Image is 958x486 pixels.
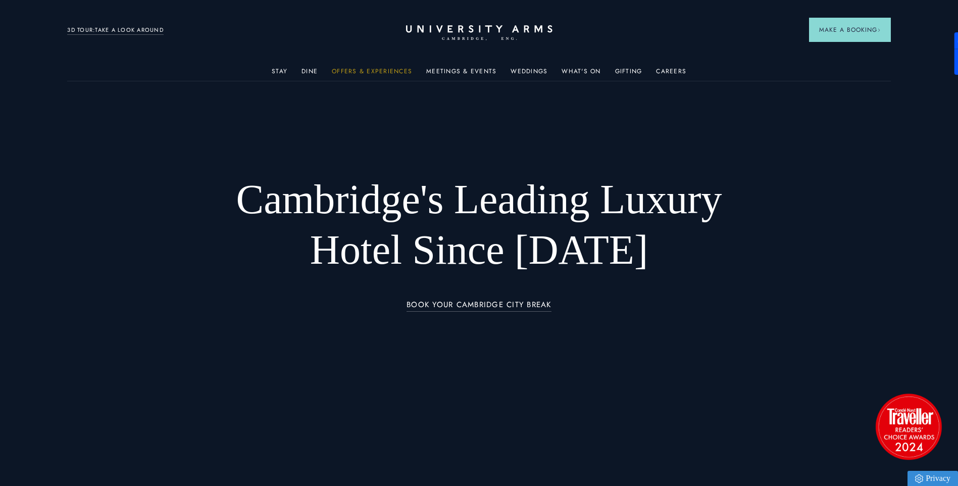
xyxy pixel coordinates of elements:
span: Make a Booking [819,25,881,34]
a: Careers [656,68,686,81]
a: Home [406,25,552,41]
img: Arrow icon [877,28,881,32]
a: Privacy [907,471,958,486]
a: Weddings [511,68,547,81]
a: Meetings & Events [426,68,496,81]
a: Offers & Experiences [332,68,412,81]
img: Privacy [915,474,923,483]
button: Make a BookingArrow icon [809,18,891,42]
a: 3D TOUR:TAKE A LOOK AROUND [67,26,164,35]
h1: Cambridge's Leading Luxury Hotel Since [DATE] [210,174,748,275]
a: Gifting [615,68,642,81]
img: image-2524eff8f0c5d55edbf694693304c4387916dea5-1501x1501-png [871,388,946,464]
a: What's On [562,68,600,81]
a: BOOK YOUR CAMBRIDGE CITY BREAK [407,301,551,312]
a: Stay [272,68,287,81]
a: Dine [301,68,318,81]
